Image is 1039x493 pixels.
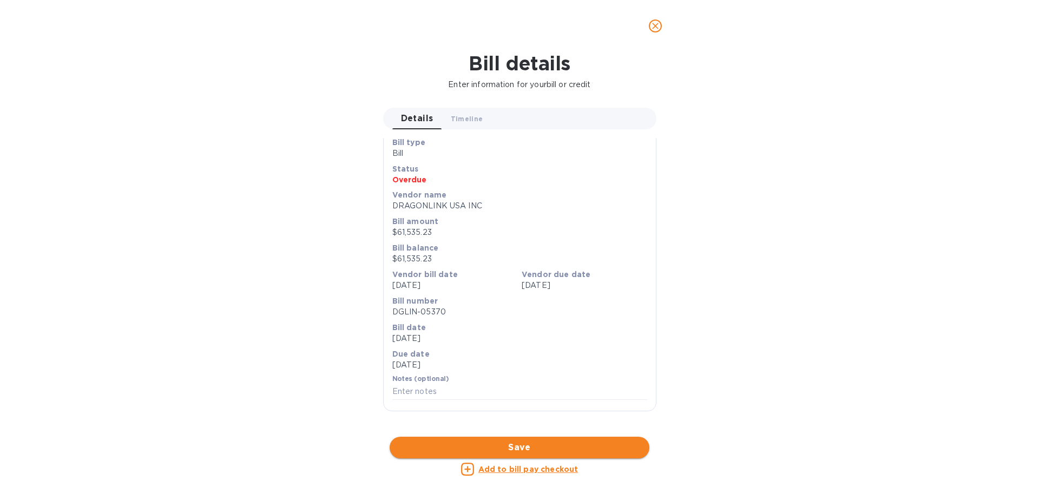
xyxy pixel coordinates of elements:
[451,113,483,124] span: Timeline
[398,441,641,454] span: Save
[392,227,647,238] p: $61,535.23
[392,323,426,332] b: Bill date
[390,437,649,458] button: Save
[392,306,647,318] p: DGLIN-05370
[392,333,647,344] p: [DATE]
[478,465,578,474] u: Add to bill pay checkout
[392,165,419,173] b: Status
[642,13,668,39] button: close
[9,52,1030,75] h1: Bill details
[392,217,439,226] b: Bill amount
[9,79,1030,90] p: Enter information for your bill or credit
[392,138,425,147] b: Bill type
[522,270,590,279] b: Vendor due date
[392,359,647,371] p: [DATE]
[392,384,647,400] input: Enter notes
[392,297,438,305] b: Bill number
[401,111,433,126] span: Details
[522,280,647,291] p: [DATE]
[392,376,449,383] label: Notes (optional)
[392,174,647,185] p: Overdue
[392,270,458,279] b: Vendor bill date
[392,190,447,199] b: Vendor name
[392,280,518,291] p: [DATE]
[392,244,439,252] b: Bill balance
[392,253,647,265] p: $61,535.23
[392,200,647,212] p: DRAGONLINK USA INC
[392,350,430,358] b: Due date
[392,148,647,159] p: Bill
